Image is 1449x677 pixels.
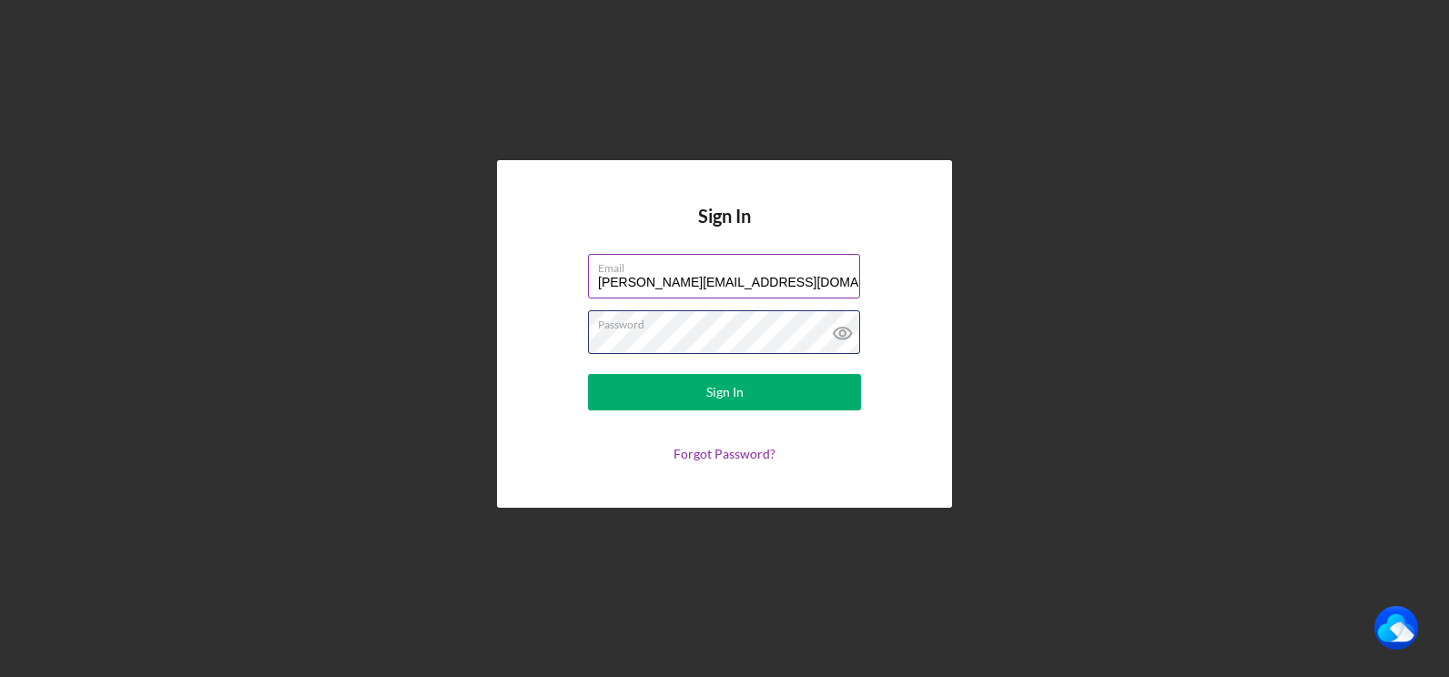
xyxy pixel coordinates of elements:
label: Password [598,311,860,331]
div: Sign In [706,374,744,410]
h4: Sign In [698,206,751,254]
label: Email [598,255,860,275]
a: Forgot Password? [674,446,775,461]
button: Sign In [588,374,861,410]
